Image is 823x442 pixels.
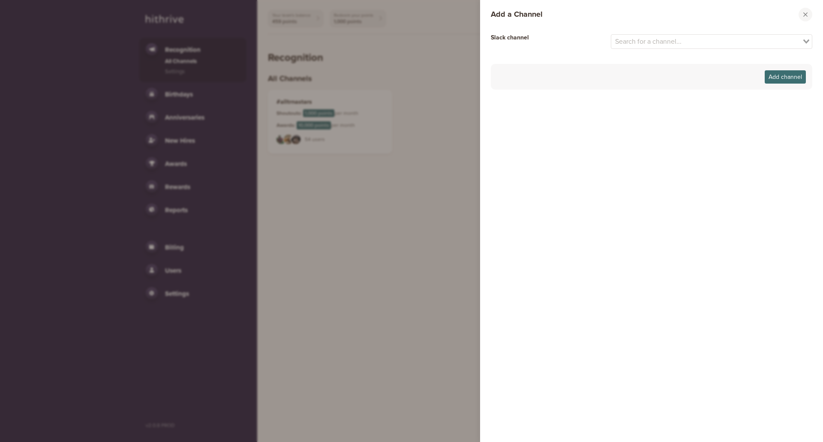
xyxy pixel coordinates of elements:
h2: Add a Channel [491,10,543,19]
span: Help [19,6,37,14]
h4: Slack channel [491,34,585,42]
input: Search for option [612,36,802,47]
div: Search for option [611,34,813,49]
button: Add channel [765,70,806,84]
